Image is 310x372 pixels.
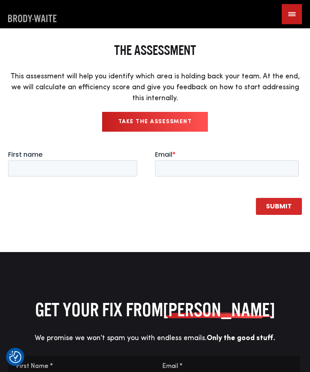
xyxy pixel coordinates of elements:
span: We promise we won’t spam you with endless emails. [35,334,275,342]
a: Company Logo Company Logo [8,6,57,22]
p: This assessment will help you identify which area is holding back your team. At the end, we will ... [8,71,302,104]
img: Revisit consent button [9,351,21,363]
img: Company Logo [8,6,57,22]
h3: the Assessment [8,42,302,59]
input: SUBMIT [248,47,294,64]
h2: Get your fix from [8,298,302,321]
a: Take the Assessment [102,112,208,132]
iframe: Form 0 [8,151,302,222]
button: Consent Preferences [9,351,21,363]
b: Only the good stuff. [207,334,275,342]
span: [PERSON_NAME] [163,298,275,321]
